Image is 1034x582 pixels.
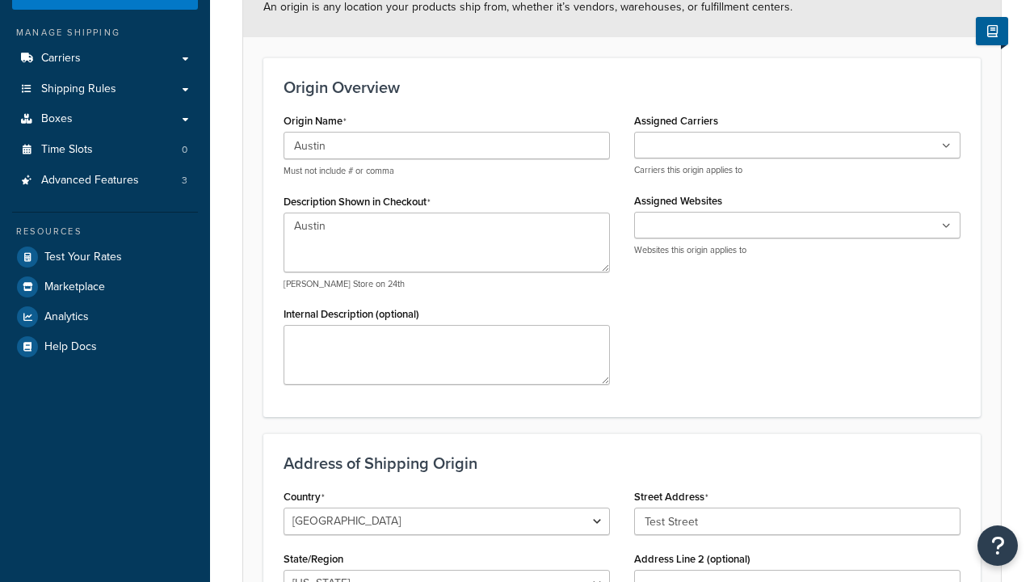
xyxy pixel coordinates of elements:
span: Time Slots [41,143,93,157]
span: Carriers [41,52,81,65]
a: Boxes [12,104,198,134]
li: Advanced Features [12,166,198,196]
h3: Origin Overview [284,78,960,96]
span: Analytics [44,310,89,324]
a: Advanced Features3 [12,166,198,196]
li: Time Slots [12,135,198,165]
label: Origin Name [284,115,347,128]
a: Carriers [12,44,198,74]
a: Time Slots0 [12,135,198,165]
label: Assigned Websites [634,195,722,207]
h3: Address of Shipping Origin [284,454,960,472]
label: Internal Description (optional) [284,308,419,320]
label: Address Line 2 (optional) [634,553,750,565]
span: Advanced Features [41,174,139,188]
label: Assigned Carriers [634,115,718,127]
span: Shipping Rules [41,82,116,96]
span: 3 [182,174,187,188]
div: Resources [12,225,198,238]
a: Analytics [12,302,198,331]
a: Shipping Rules [12,74,198,104]
div: Manage Shipping [12,26,198,40]
span: Marketplace [44,280,105,294]
button: Open Resource Center [977,525,1018,566]
label: Description Shown in Checkout [284,196,431,209]
span: 0 [182,143,187,157]
label: Country [284,491,325,504]
span: Help Docs [44,340,97,354]
button: Show Help Docs [976,17,1008,45]
a: Help Docs [12,332,198,361]
textarea: Austin [284,213,610,272]
span: Boxes [41,112,73,126]
a: Marketplace [12,272,198,302]
span: Test Your Rates [44,251,122,264]
a: Test Your Rates [12,242,198,272]
label: Street Address [634,491,708,504]
p: [PERSON_NAME] Store on 24th [284,278,610,290]
p: Carriers this origin applies to [634,164,960,176]
p: Must not include # or comma [284,165,610,177]
label: State/Region [284,553,343,565]
p: Websites this origin applies to [634,244,960,256]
